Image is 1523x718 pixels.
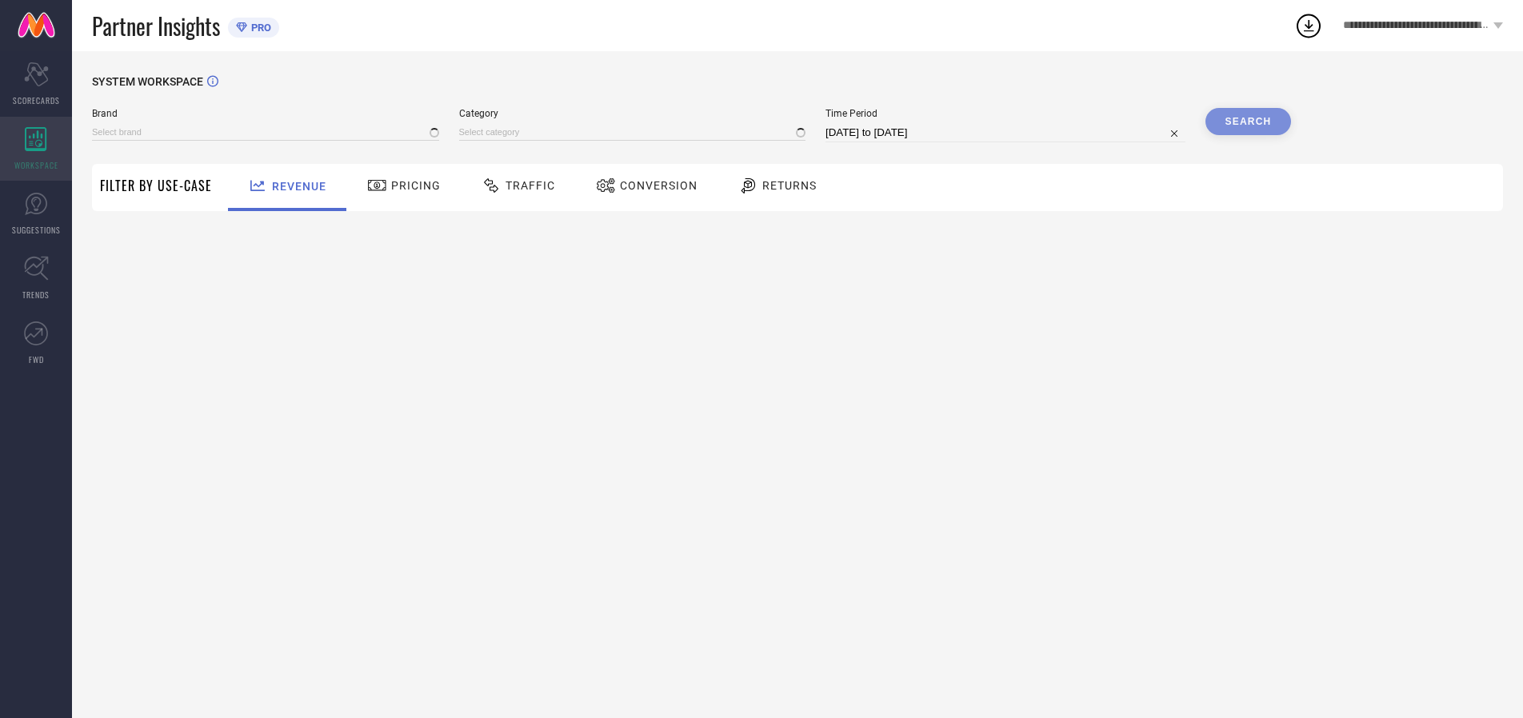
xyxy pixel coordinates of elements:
span: Filter By Use-Case [100,176,212,195]
span: PRO [247,22,271,34]
input: Select category [459,124,806,141]
span: TRENDS [22,289,50,301]
span: Category [459,108,806,119]
span: WORKSPACE [14,159,58,171]
span: FWD [29,353,44,365]
span: Pricing [391,179,441,192]
span: Conversion [620,179,698,192]
span: Revenue [272,180,326,193]
span: Returns [762,179,817,192]
span: Partner Insights [92,10,220,42]
input: Select brand [92,124,439,141]
span: SUGGESTIONS [12,224,61,236]
span: SYSTEM WORKSPACE [92,75,203,88]
input: Select time period [825,123,1185,142]
div: Open download list [1294,11,1323,40]
span: Traffic [506,179,555,192]
span: SCORECARDS [13,94,60,106]
span: Time Period [825,108,1185,119]
span: Brand [92,108,439,119]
